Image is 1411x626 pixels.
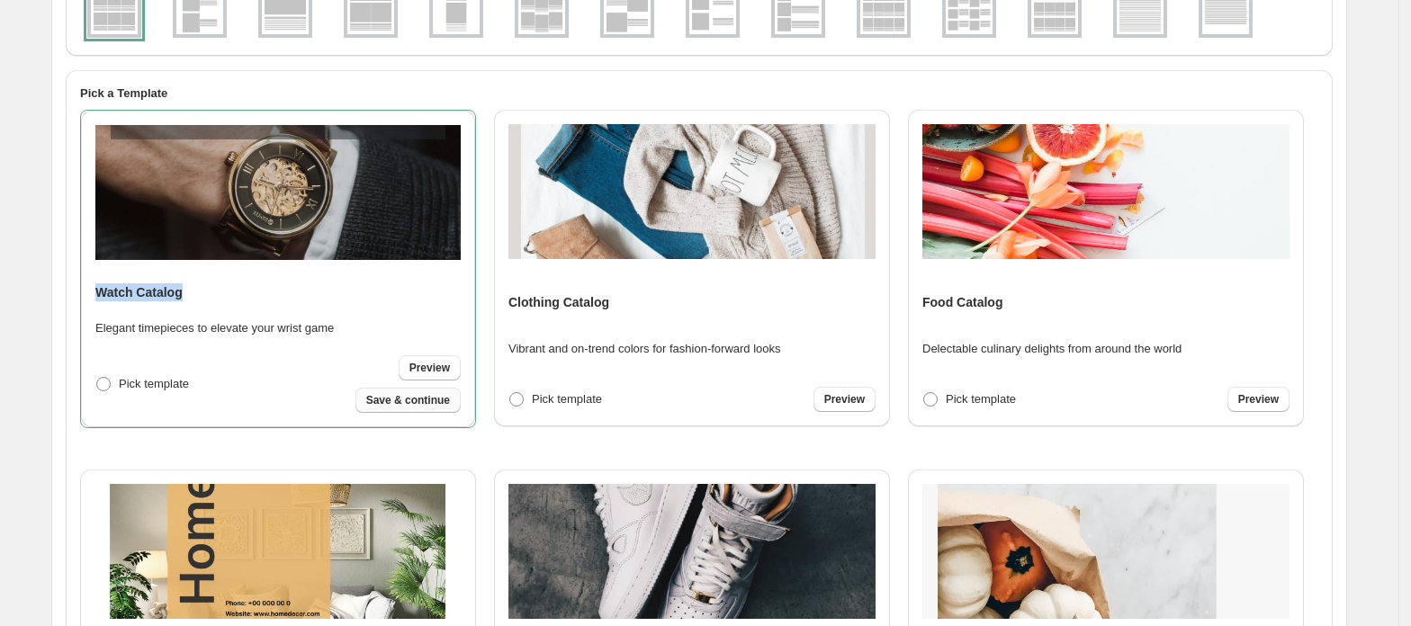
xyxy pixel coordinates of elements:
span: Pick template [119,377,189,390]
a: Preview [399,355,461,380]
a: Preview [1227,387,1290,412]
span: Save & continue [366,393,450,407]
span: Preview [1238,392,1279,407]
h4: Food Catalog [922,293,1002,311]
span: Pick template [532,392,602,406]
h4: Clothing Catalog [508,293,609,311]
p: Delectable culinary delights from around the world [922,340,1182,358]
span: Pick template [946,392,1016,406]
a: Preview [813,387,876,412]
h2: Pick a Template [80,85,1318,103]
button: Save & continue [355,388,461,413]
p: Elegant timepieces to elevate your wrist game [95,319,334,337]
span: Preview [409,361,450,375]
p: Vibrant and on-trend colors for fashion-forward looks [508,340,781,358]
h4: Watch Catalog [95,283,183,301]
span: Preview [824,392,865,407]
